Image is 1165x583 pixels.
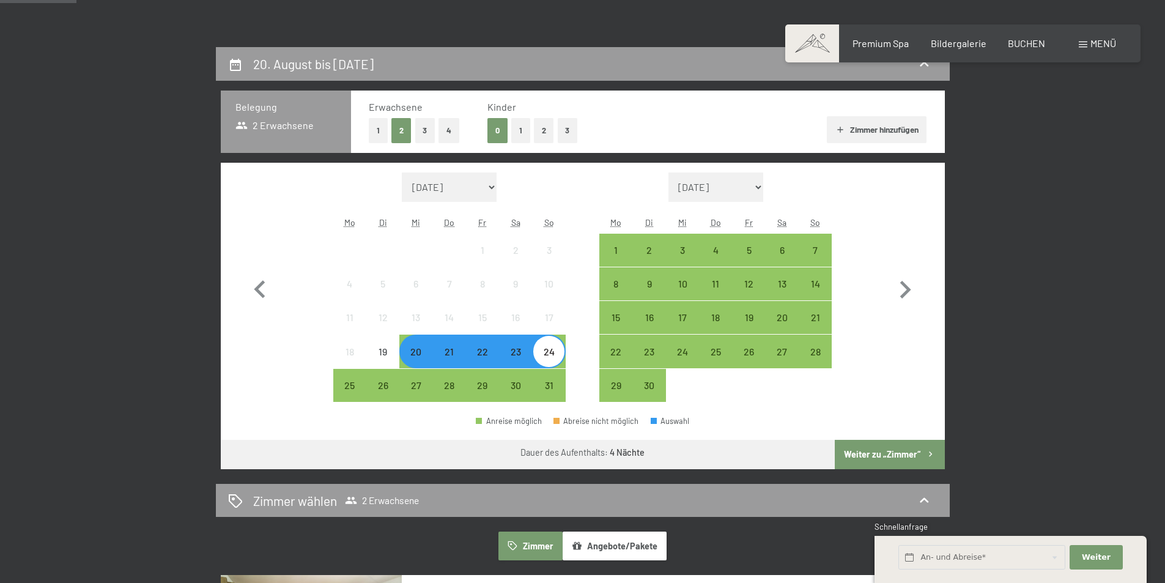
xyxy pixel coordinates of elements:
[667,347,698,377] div: 24
[532,369,565,402] div: Sun Aug 31 2025
[633,267,666,300] div: Tue Sep 09 2025
[433,369,466,402] div: Thu Aug 28 2025
[733,245,764,276] div: 5
[766,234,799,267] div: Sat Sep 06 2025
[766,267,799,300] div: Sat Sep 13 2025
[401,279,431,310] div: 6
[487,101,516,113] span: Kinder
[699,267,732,300] div: Thu Sep 11 2025
[438,118,459,143] button: 4
[434,381,465,411] div: 28
[599,234,632,267] div: Mon Sep 01 2025
[466,369,499,402] div: Fri Aug 29 2025
[732,301,765,334] div: Anreise möglich
[1008,37,1045,49] a: BUCHEN
[767,347,797,377] div: 27
[467,381,498,411] div: 29
[466,267,499,300] div: Anreise nicht möglich
[401,313,431,343] div: 13
[767,313,797,343] div: 20
[520,447,645,459] div: Dauer des Aufenthalts:
[767,245,797,276] div: 6
[666,267,699,300] div: Anreise möglich
[732,335,765,368] div: Fri Sep 26 2025
[466,301,499,334] div: Anreise nicht möglich
[511,217,520,228] abbr: Samstag
[379,217,387,228] abbr: Dienstag
[633,267,666,300] div: Anreise möglich
[699,234,732,267] div: Thu Sep 04 2025
[666,234,699,267] div: Wed Sep 03 2025
[345,494,419,507] span: 2 Erwachsene
[601,381,631,411] div: 29
[666,267,699,300] div: Wed Sep 10 2025
[366,301,399,334] div: Anreise nicht möglich
[399,267,432,300] div: Anreise nicht möglich
[466,267,499,300] div: Fri Aug 08 2025
[401,381,431,411] div: 27
[335,279,365,310] div: 4
[1090,37,1116,49] span: Menü
[366,335,399,368] div: Tue Aug 19 2025
[498,532,562,560] button: Zimmer
[368,381,398,411] div: 26
[745,217,753,228] abbr: Freitag
[478,217,486,228] abbr: Freitag
[601,313,631,343] div: 15
[887,173,923,403] button: Nächster Monat
[467,347,498,377] div: 22
[499,335,532,368] div: Anreise möglich
[633,301,666,334] div: Tue Sep 16 2025
[242,173,278,403] button: Vorheriger Monat
[433,301,466,334] div: Thu Aug 14 2025
[399,301,432,334] div: Anreise nicht möglich
[699,234,732,267] div: Anreise möglich
[366,369,399,402] div: Tue Aug 26 2025
[399,369,432,402] div: Anreise möglich
[678,217,687,228] abbr: Mittwoch
[875,522,928,532] span: Schnellanfrage
[466,234,499,267] div: Anreise nicht möglich
[366,369,399,402] div: Anreise möglich
[333,267,366,300] div: Mon Aug 04 2025
[1082,552,1111,563] span: Weiter
[466,335,499,368] div: Anreise möglich
[558,118,578,143] button: 3
[253,492,337,510] h2: Zimmer wählen
[810,217,820,228] abbr: Sonntag
[699,335,732,368] div: Anreise möglich
[766,301,799,334] div: Anreise möglich
[799,234,832,267] div: Sun Sep 07 2025
[766,335,799,368] div: Anreise möglich
[333,301,366,334] div: Anreise nicht möglich
[534,118,554,143] button: 2
[700,279,731,310] div: 11
[633,335,666,368] div: Tue Sep 23 2025
[533,347,564,377] div: 24
[399,267,432,300] div: Wed Aug 06 2025
[500,245,531,276] div: 2
[499,234,532,267] div: Sat Aug 02 2025
[601,245,631,276] div: 1
[533,245,564,276] div: 3
[235,100,336,114] h3: Belegung
[634,313,665,343] div: 16
[799,301,832,334] div: Anreise möglich
[634,245,665,276] div: 2
[335,347,365,377] div: 18
[533,381,564,411] div: 31
[499,234,532,267] div: Anreise nicht möglich
[766,234,799,267] div: Anreise möglich
[433,301,466,334] div: Anreise nicht möglich
[699,267,732,300] div: Anreise möglich
[466,369,499,402] div: Anreise möglich
[733,347,764,377] div: 26
[633,234,666,267] div: Tue Sep 02 2025
[500,313,531,343] div: 16
[433,335,466,368] div: Thu Aug 21 2025
[476,417,542,425] div: Anreise möglich
[553,417,639,425] div: Abreise nicht möglich
[666,301,699,334] div: Wed Sep 17 2025
[732,234,765,267] div: Anreise möglich
[732,335,765,368] div: Anreise möglich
